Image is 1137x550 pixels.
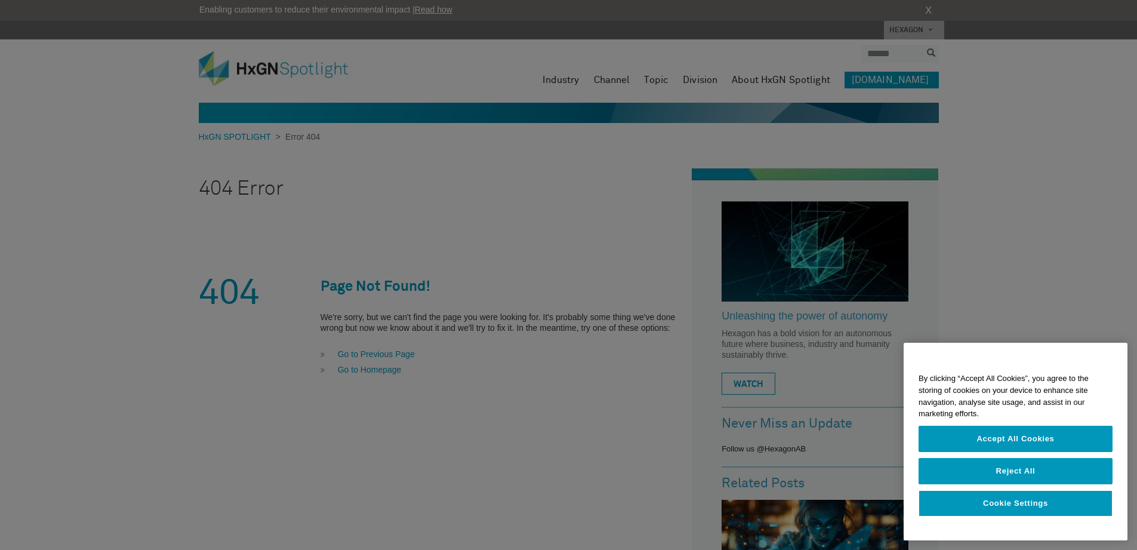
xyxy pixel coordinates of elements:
[919,458,1113,484] button: Reject All
[904,343,1127,540] div: Privacy
[919,426,1113,452] button: Accept All Cookies
[904,367,1127,426] div: By clicking “Accept All Cookies”, you agree to the storing of cookies on your device to enhance s...
[904,343,1127,540] div: Cookie banner
[919,490,1113,517] button: Cookie Settings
